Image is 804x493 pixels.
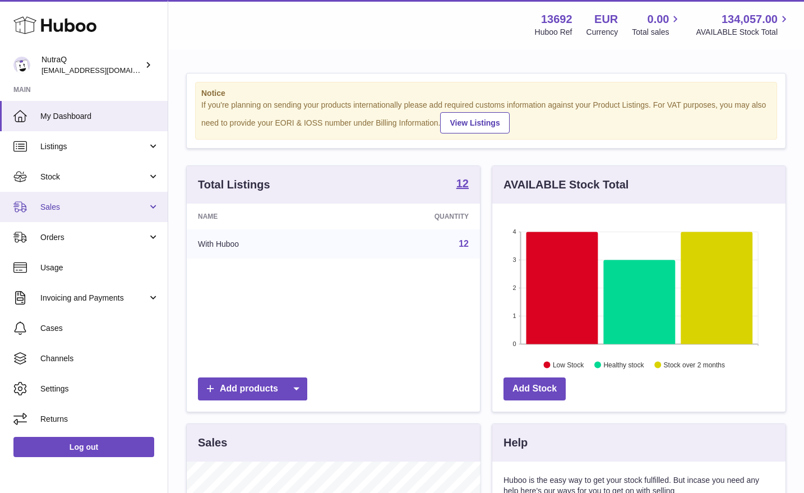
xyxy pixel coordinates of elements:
text: 3 [512,256,516,263]
text: Healthy stock [603,361,644,368]
a: View Listings [440,112,509,133]
span: My Dashboard [40,111,159,122]
text: 1 [512,312,516,319]
strong: 12 [456,178,469,189]
h3: Total Listings [198,177,270,192]
a: 12 [459,239,469,248]
strong: EUR [594,12,618,27]
span: AVAILABLE Stock Total [696,27,791,38]
span: Sales [40,202,147,213]
span: Settings [40,384,159,394]
text: 4 [512,228,516,235]
h3: Help [503,435,528,450]
span: Invoicing and Payments [40,293,147,303]
span: [EMAIL_ADDRESS][DOMAIN_NAME] [41,66,165,75]
th: Quantity [341,204,480,229]
a: Add products [198,377,307,400]
strong: 13692 [541,12,572,27]
img: log@nutraq.com [13,57,30,73]
span: Channels [40,353,159,364]
span: Returns [40,414,159,425]
td: With Huboo [187,229,341,259]
a: 0.00 Total sales [632,12,682,38]
h3: AVAILABLE Stock Total [503,177,629,192]
text: Stock over 2 months [664,361,725,368]
span: Cases [40,323,159,334]
text: 0 [512,340,516,347]
span: Stock [40,172,147,182]
span: Usage [40,262,159,273]
a: 134,057.00 AVAILABLE Stock Total [696,12,791,38]
span: 134,057.00 [722,12,778,27]
strong: Notice [201,88,771,99]
text: 2 [512,284,516,291]
h3: Sales [198,435,227,450]
div: Huboo Ref [535,27,572,38]
span: Total sales [632,27,682,38]
a: 12 [456,178,469,191]
th: Name [187,204,341,229]
div: Currency [586,27,618,38]
div: If you're planning on sending your products internationally please add required customs informati... [201,100,771,133]
a: Log out [13,437,154,457]
span: Listings [40,141,147,152]
text: Low Stock [553,361,584,368]
div: NutraQ [41,54,142,76]
span: Orders [40,232,147,243]
a: Add Stock [503,377,566,400]
span: 0.00 [648,12,669,27]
